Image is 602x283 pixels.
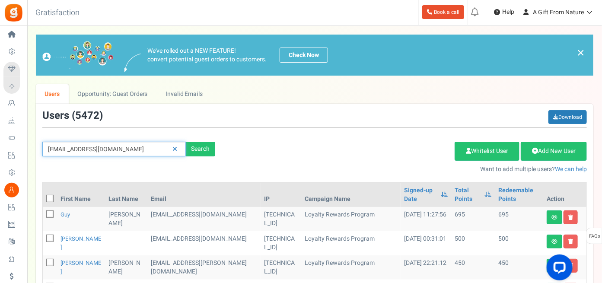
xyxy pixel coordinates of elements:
td: 450 [495,255,543,280]
a: Help [491,5,518,19]
i: Delete user [568,215,573,220]
a: [PERSON_NAME] [61,235,101,251]
td: 695 [451,207,495,231]
a: Total Points [455,186,480,204]
a: Book a call [422,5,464,19]
a: Invalid Emails [157,84,212,104]
input: Search by email or name [42,142,186,156]
td: [PERSON_NAME] [105,255,147,280]
img: images [42,41,114,69]
i: Delete user [568,239,573,244]
a: [PERSON_NAME] [61,259,101,276]
td: 500 [495,231,543,255]
a: Whitelist User [455,142,519,161]
a: Download [548,110,587,124]
th: Email [147,183,261,207]
h3: Gratisfaction [26,4,89,22]
td: 450 [451,255,495,280]
td: [TECHNICAL_ID] [261,231,301,255]
div: Search [186,142,215,156]
a: Signed-up Date [404,186,436,204]
td: [TECHNICAL_ID] [261,207,301,231]
h3: Users ( ) [42,110,103,121]
a: Guy [61,210,70,219]
span: FAQs [589,228,600,245]
p: We've rolled out a NEW FEATURE! convert potential guest orders to customers. [147,47,267,64]
td: Loyalty Rewards Program [301,255,401,280]
p: Want to add multiple users? [228,165,587,174]
th: First Name [57,183,105,207]
td: Loyalty Rewards Program [301,231,401,255]
a: Check Now [280,48,328,63]
td: RETAIL [147,231,261,255]
td: RETAIL [147,255,261,280]
td: 500 [451,231,495,255]
a: Add New User [521,142,587,161]
a: × [577,48,585,58]
a: Opportunity: Guest Orders [69,84,156,104]
span: Help [500,8,514,16]
td: 695 [495,207,543,231]
td: [DATE] 00:31:01 [401,231,451,255]
td: Loyalty Rewards Program [301,207,401,231]
i: View details [551,239,557,244]
th: Action [543,183,586,207]
th: IP [261,183,301,207]
th: Last Name [105,183,147,207]
a: Redeemable Points [499,186,540,204]
td: [DATE] 11:27:56 [401,207,451,231]
a: Reset [168,142,182,157]
span: A Gift From Nature [533,8,584,17]
i: View details [551,215,557,220]
td: [PERSON_NAME] [105,207,147,231]
img: images [124,54,141,72]
td: [DATE] 22:21:12 [401,255,451,280]
a: We can help [555,165,587,174]
a: Users [36,84,69,104]
span: 5472 [75,108,99,123]
th: Campaign Name [301,183,401,207]
img: Gratisfaction [4,3,23,22]
td: [EMAIL_ADDRESS][DOMAIN_NAME] [147,207,261,231]
td: [TECHNICAL_ID] [261,255,301,280]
